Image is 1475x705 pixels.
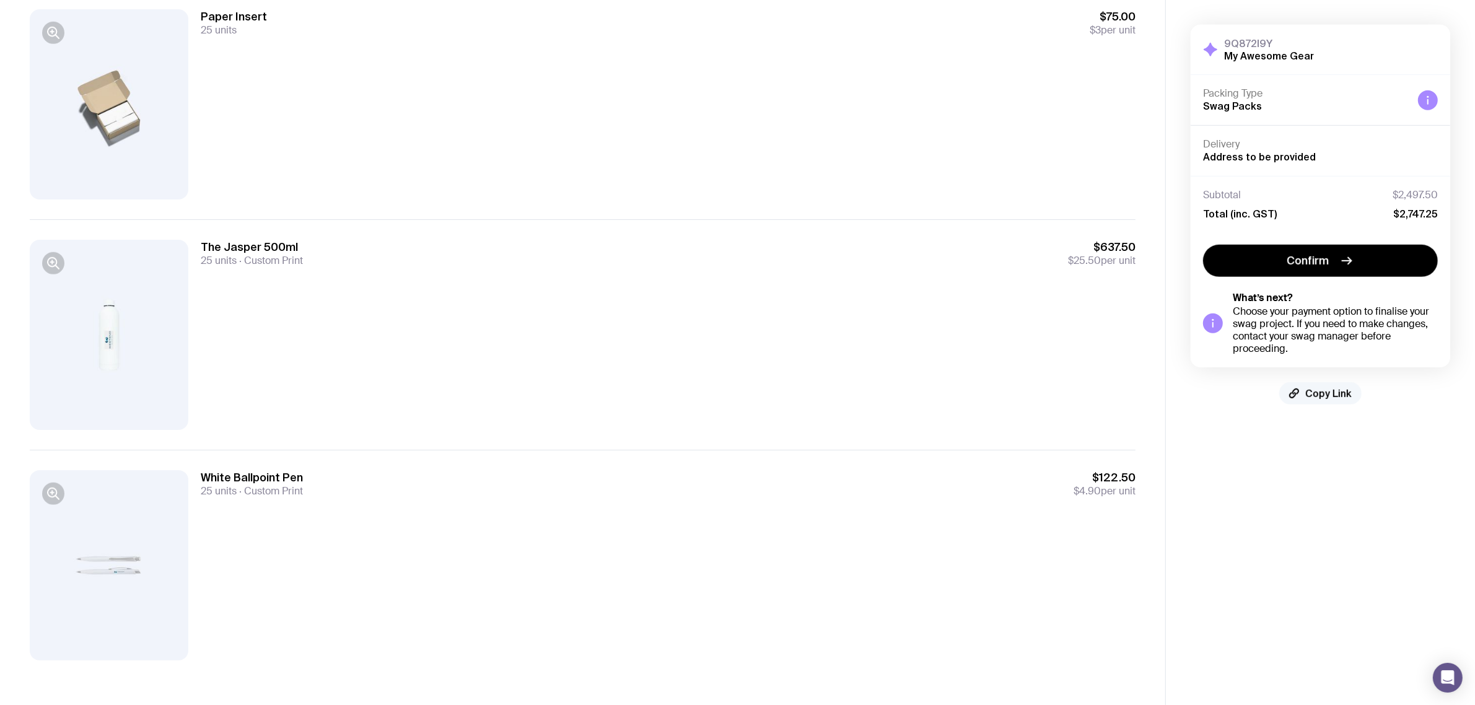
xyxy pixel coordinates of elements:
h3: Paper Insert [201,9,267,24]
h3: The Jasper 500ml [201,240,303,255]
div: Choose your payment option to finalise your swag project. If you need to make changes, contact yo... [1233,305,1438,355]
span: $2,497.50 [1393,189,1438,201]
span: $4.90 [1074,484,1101,497]
span: Custom Print [237,484,303,497]
span: 25 units [201,254,237,267]
div: Open Intercom Messenger [1433,663,1463,693]
span: $2,747.25 [1393,208,1438,220]
span: $75.00 [1090,9,1136,24]
span: Custom Print [237,254,303,267]
span: Copy Link [1305,387,1352,400]
span: Total (inc. GST) [1203,208,1277,220]
button: Copy Link [1279,382,1362,405]
h2: My Awesome Gear [1224,50,1314,62]
span: Swag Packs [1203,100,1262,112]
span: $3 [1090,24,1101,37]
span: $637.50 [1068,240,1136,255]
h4: Delivery [1203,138,1438,151]
h5: What’s next? [1233,292,1438,304]
span: $25.50 [1068,254,1101,267]
button: Confirm [1203,245,1438,277]
span: Confirm [1287,253,1329,268]
span: per unit [1074,485,1136,497]
span: 25 units [201,24,237,37]
span: $122.50 [1074,470,1136,485]
h3: White Ballpoint Pen [201,470,303,485]
span: per unit [1068,255,1136,267]
span: 25 units [201,484,237,497]
h4: Packing Type [1203,87,1408,100]
span: per unit [1090,24,1136,37]
span: Subtotal [1203,189,1241,201]
span: Address to be provided [1203,151,1316,162]
h3: 9Q872I9Y [1224,37,1314,50]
